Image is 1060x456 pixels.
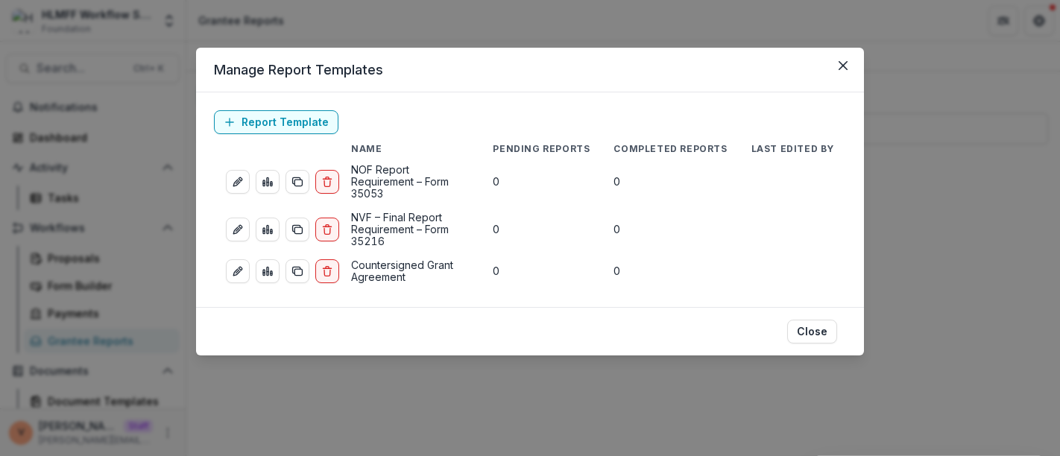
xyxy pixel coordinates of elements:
[256,259,280,283] a: view-aggregated-responses
[481,140,602,158] th: Pending Reports
[787,320,837,343] button: Close
[831,54,855,77] button: Close
[602,206,739,253] td: 0
[226,170,250,194] a: edit-report
[739,140,846,158] th: Last Edited By
[315,218,339,241] button: delete-report
[481,206,602,253] td: 0
[256,218,280,241] a: view-aggregated-responses
[315,259,339,283] button: delete-report
[602,158,739,206] td: 0
[481,158,602,206] td: 0
[339,158,481,206] td: NOF Report Requirement – Form 35053
[256,170,280,194] a: view-aggregated-responses
[339,206,481,253] td: NVF – Final Report Requirement – Form 35216
[285,218,309,241] button: duplicate-report-responses
[226,259,250,283] a: edit-report
[196,48,864,92] header: Manage Report Templates
[214,110,338,134] a: Report Template
[602,140,739,158] th: Completed Reports
[339,140,481,158] th: Name
[339,253,481,289] td: Countersigned Grant Agreement
[226,218,250,241] a: edit-report
[481,253,602,289] td: 0
[315,170,339,194] button: delete-report
[602,253,739,289] td: 0
[285,170,309,194] button: duplicate-report-responses
[285,259,309,283] button: duplicate-report-responses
